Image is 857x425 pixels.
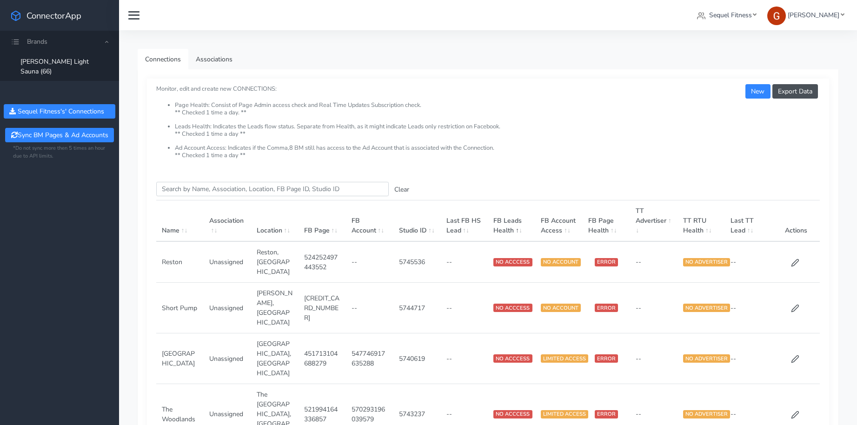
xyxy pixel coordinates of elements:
[251,333,299,384] td: [GEOGRAPHIC_DATA],[GEOGRAPHIC_DATA]
[535,200,583,242] th: FB Account Access
[204,283,251,333] td: Unassigned
[764,7,848,24] a: [PERSON_NAME]
[156,283,204,333] td: Short Pump
[725,333,772,384] td: --
[346,333,393,384] td: 547746917635288
[204,333,251,384] td: Unassigned
[299,333,346,384] td: 451713104688279
[772,200,820,242] th: Actions
[693,7,760,24] a: Sequel Fitness
[725,200,772,242] th: Last TT Lead
[493,410,532,418] span: NO ACCCESS
[441,241,488,283] td: --
[683,354,730,363] span: NO ADVERTISER
[251,200,299,242] th: Location
[393,200,441,242] th: Studio ID
[709,11,752,20] span: Sequel Fitness
[156,200,204,242] th: Name
[299,283,346,333] td: [CREDIT_CARD_NUMBER]
[346,283,393,333] td: --
[595,410,618,418] span: ERROR
[488,200,535,242] th: FB Leads Health
[541,304,581,312] span: NO ACCOUNT
[745,84,770,99] button: New
[630,333,678,384] td: --
[5,128,113,142] button: Sync BM Pages & Ad Accounts
[175,102,820,123] li: Page Health: Consist of Page Admin access check and Real Time Updates Subscription check. ** Chec...
[389,182,415,197] button: Clear
[583,200,630,242] th: FB Page Health
[630,283,678,333] td: --
[683,258,730,266] span: NO ADVERTISER
[4,104,115,119] button: Sequel Fitness's' Connections
[678,200,725,242] th: TT RTU Health
[595,258,618,266] span: ERROR
[156,333,204,384] td: [GEOGRAPHIC_DATA]
[204,241,251,283] td: Unassigned
[595,304,618,312] span: ERROR
[251,283,299,333] td: [PERSON_NAME],[GEOGRAPHIC_DATA]
[541,258,581,266] span: NO ACCOUNT
[346,200,393,242] th: FB Account
[393,333,441,384] td: 5740619
[683,304,730,312] span: NO ADVERTISER
[595,354,618,363] span: ERROR
[175,145,820,159] li: Ad Account Access: Indicates if the Comma,8 BM still has access to the Ad Account that is associa...
[156,182,389,196] input: enter text you want to search
[683,410,730,418] span: NO ADVERTISER
[393,283,441,333] td: 5744717
[299,241,346,283] td: 524252497443552
[788,11,839,20] span: [PERSON_NAME]
[725,241,772,283] td: --
[630,241,678,283] td: --
[630,200,678,242] th: TT Advertiser
[493,258,532,266] span: NO ACCCESS
[441,333,488,384] td: --
[493,304,532,312] span: NO ACCCESS
[346,241,393,283] td: --
[156,77,820,159] small: Monitor, edit and create new CONNECTIONS:
[27,10,81,21] span: ConnectorApp
[251,241,299,283] td: Reston,[GEOGRAPHIC_DATA]
[393,241,441,283] td: 5745536
[204,200,251,242] th: Association
[27,37,47,46] span: Brands
[441,283,488,333] td: --
[541,410,588,418] span: LIMITED ACCESS
[725,283,772,333] td: --
[175,123,820,145] li: Leads Health: Indicates the Leads flow status. Separate from Health, as it might indicate Leads o...
[772,84,818,99] button: Export Data
[299,200,346,242] th: FB Page
[441,200,488,242] th: Last FB HS Lead
[188,49,240,70] a: Associations
[767,7,786,25] img: Greg Clemmons
[541,354,588,363] span: LIMITED ACCESS
[156,241,204,283] td: Reston
[493,354,532,363] span: NO ACCCESS
[138,49,188,70] a: Connections
[13,145,106,160] small: *Do not sync more then 5 times an hour due to API limits.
